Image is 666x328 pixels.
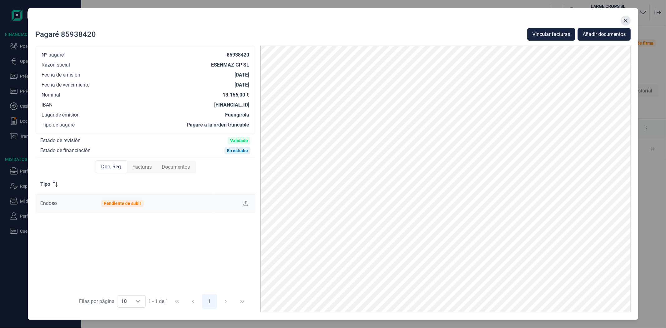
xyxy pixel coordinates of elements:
[187,122,249,128] div: Pagare a la orden truncable
[42,102,52,108] div: IBAN
[227,52,249,58] div: 85938420
[223,92,249,98] div: 13.156,00 €
[227,148,248,153] div: En estudio
[40,137,81,144] div: Estado de revisión
[132,163,152,171] span: Facturas
[117,296,131,307] span: 10
[234,82,249,88] div: [DATE]
[40,181,50,188] span: Tipo
[40,147,91,154] div: Estado de financiación
[235,294,250,309] button: Last Page
[578,28,631,41] button: Añadir documentos
[101,163,122,171] span: Doc. Req.
[202,294,217,309] button: Page 1
[42,92,60,98] div: Nominal
[218,294,233,309] button: Next Page
[42,62,70,68] div: Razón social
[225,112,249,118] div: Fuengirola
[234,72,249,78] div: [DATE]
[260,46,631,312] img: PDF Viewer
[532,31,570,38] span: Vincular facturas
[162,163,190,171] span: Documentos
[157,161,195,173] div: Documentos
[79,298,115,305] div: Filas por página
[230,138,248,143] div: Validado
[42,72,80,78] div: Fecha de emisión
[42,122,75,128] div: Tipo de pagaré
[527,28,575,41] button: Vincular facturas
[127,161,157,173] div: Facturas
[35,29,96,39] div: Pagaré 85938420
[583,31,626,38] span: Añadir documentos
[42,112,80,118] div: Lugar de emisión
[211,62,249,68] div: ESENMAZ GP SL
[148,299,168,304] span: 1 - 1 de 1
[185,294,200,309] button: Previous Page
[169,294,184,309] button: First Page
[42,82,90,88] div: Fecha de vencimiento
[40,200,57,206] span: Endoso
[621,16,631,26] button: Close
[131,296,146,307] div: Choose
[96,160,127,173] div: Doc. Req.
[104,201,141,206] div: Pendiente de subir
[42,52,64,58] div: Nº pagaré
[214,102,249,108] div: [FINANCIAL_ID]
